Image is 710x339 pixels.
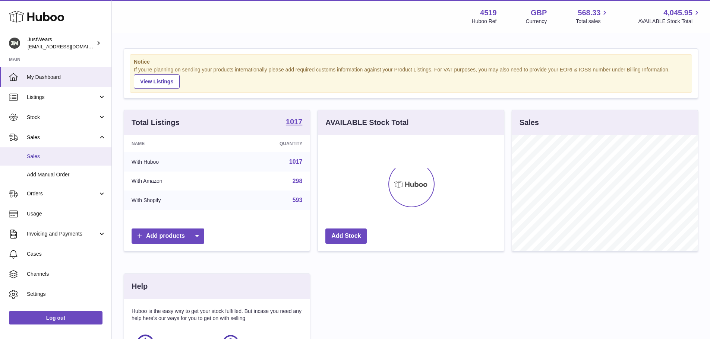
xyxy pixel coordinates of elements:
span: Settings [27,291,106,298]
a: 4,045.95 AVAILABLE Stock Total [638,8,701,25]
a: 593 [293,197,303,203]
a: Add Stock [325,228,367,244]
span: Total sales [576,18,609,25]
div: JustWears [28,36,95,50]
span: My Dashboard [27,74,106,81]
h3: AVAILABLE Stock Total [325,118,408,128]
span: 568.33 [578,8,600,18]
th: Name [124,135,226,152]
strong: 4519 [480,8,497,18]
span: [EMAIL_ADDRESS][DOMAIN_NAME] [28,44,110,49]
span: 4,045.95 [663,8,692,18]
a: View Listings [134,74,180,89]
span: Stock [27,114,98,121]
span: Invoicing and Payments [27,230,98,237]
a: 298 [293,178,303,184]
h3: Total Listings [132,118,180,128]
p: Huboo is the easy way to get your stock fulfilled. But incase you need any help here's our ways f... [132,308,302,322]
div: Huboo Ref [472,18,497,25]
a: 568.33 Total sales [576,8,609,25]
a: 1017 [286,118,303,127]
td: With Shopify [124,191,226,210]
span: AVAILABLE Stock Total [638,18,701,25]
span: Orders [27,190,98,197]
span: Cases [27,250,106,258]
div: If you're planning on sending your products internationally please add required customs informati... [134,66,688,89]
img: internalAdmin-4519@internal.huboo.com [9,38,20,49]
a: Log out [9,311,102,324]
strong: 1017 [286,118,303,125]
a: 1017 [289,159,303,165]
span: Sales [27,134,98,141]
a: Add products [132,228,204,244]
th: Quantity [226,135,310,152]
h3: Sales [520,118,539,128]
span: Add Manual Order [27,171,106,178]
strong: GBP [531,8,547,18]
h3: Help [132,281,148,291]
span: Listings [27,94,98,101]
strong: Notice [134,58,688,65]
td: With Huboo [124,152,226,172]
td: With Amazon [124,172,226,191]
span: Usage [27,210,106,217]
div: Currency [526,18,547,25]
span: Sales [27,153,106,160]
span: Channels [27,271,106,278]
